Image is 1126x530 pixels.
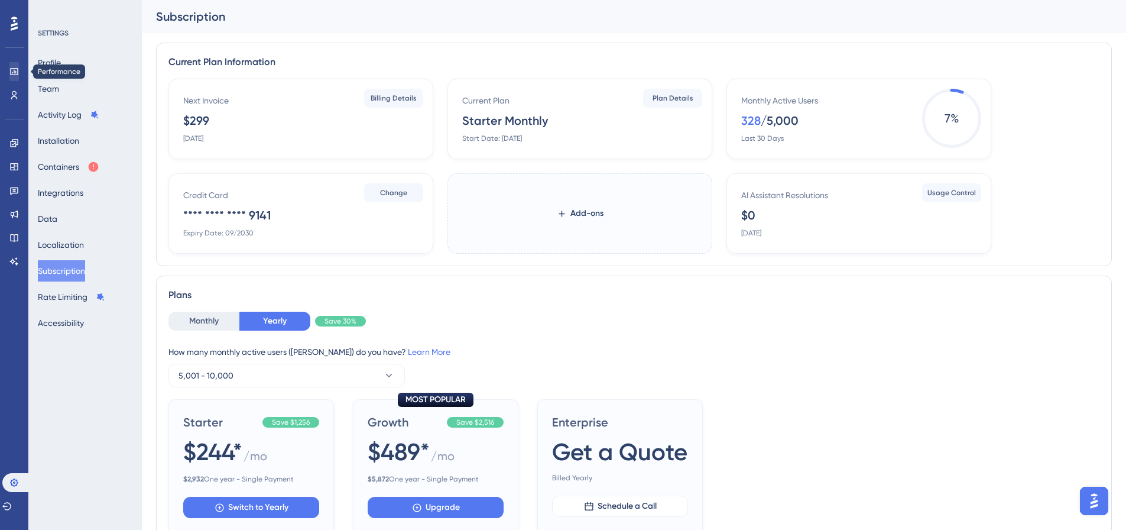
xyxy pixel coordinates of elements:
span: Growth [368,414,442,431]
span: Plan Details [653,93,693,103]
span: 7 % [922,89,981,148]
span: One year - Single Payment [183,474,319,484]
div: Expiry Date: 09/2030 [183,228,254,238]
span: 5,001 - 10,000 [179,369,233,383]
div: How many monthly active users ([PERSON_NAME]) do you have? [168,345,1099,359]
button: Rate Limiting [38,286,105,308]
span: Starter [183,414,258,431]
button: Schedule a Call [552,496,688,517]
iframe: UserGuiding AI Assistant Launcher [1076,483,1112,519]
span: Enterprise [552,414,688,431]
button: Activity Log [38,104,99,125]
button: Accessibility [38,312,84,334]
button: Change [364,183,423,202]
span: Schedule a Call [598,499,657,513]
button: 5,001 - 10,000 [168,364,405,387]
div: Start Date: [DATE] [462,134,522,143]
div: Credit Card [183,188,228,202]
div: $0 [741,207,755,224]
span: / mo [244,448,267,470]
div: $299 [183,112,209,129]
div: [DATE] [741,228,761,238]
button: Integrations [38,182,83,203]
span: Upgrade [426,500,460,515]
span: Get a Quote [552,435,687,468]
span: Billing Details [371,93,417,103]
button: Team [38,78,59,99]
b: $ 5,872 [368,475,389,483]
button: Billing Details [364,89,423,108]
button: Monthly [168,312,239,331]
div: 328 [741,112,761,129]
button: Add-ons [538,203,622,224]
div: Current Plan Information [168,55,1099,69]
div: Plans [168,288,1099,302]
span: / mo [431,448,455,470]
button: Localization [38,234,84,256]
button: Switch to Yearly [183,497,319,518]
button: Upgrade [368,497,504,518]
span: One year - Single Payment [368,474,504,484]
span: Save $1,256 [272,418,310,427]
div: MOST POPULAR [398,393,473,407]
span: Save 30% [325,316,356,326]
span: $244* [183,435,242,468]
div: Monthly Active Users [741,93,818,108]
button: Profile [38,52,61,73]
span: Usage Control [927,188,976,198]
div: / 5,000 [761,112,799,129]
span: Save $2,516 [456,418,494,427]
div: Starter Monthly [462,112,548,129]
div: SETTINGS [38,28,134,38]
button: Plan Details [643,89,702,108]
button: Subscription [38,260,85,282]
span: Change [380,188,407,198]
span: Billed Yearly [552,473,688,483]
b: $ 2,932 [183,475,204,483]
a: Learn More [408,347,450,357]
button: Yearly [239,312,310,331]
button: Usage Control [922,183,981,202]
div: AI Assistant Resolutions [741,188,828,202]
div: [DATE] [183,134,203,143]
div: Subscription [156,8,1082,25]
div: Last 30 Days [741,134,784,143]
button: Installation [38,130,79,151]
button: Data [38,208,57,230]
div: Current Plan [462,93,510,108]
span: Add-ons [570,206,603,221]
div: Next Invoice [183,93,229,108]
span: Switch to Yearly [228,500,288,515]
span: $489* [368,435,430,468]
button: Containers [38,156,99,177]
